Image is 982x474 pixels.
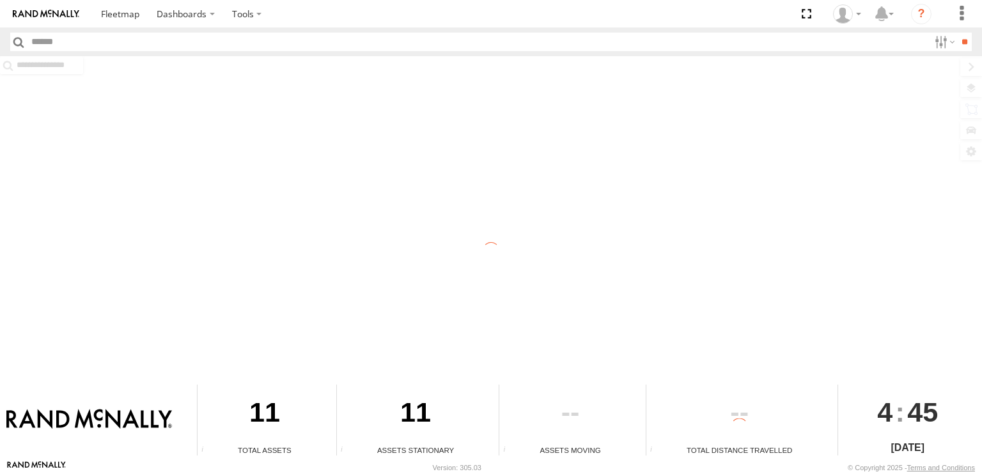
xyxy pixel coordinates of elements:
[337,445,494,455] div: Assets Stationary
[198,446,217,455] div: Total number of Enabled Assets
[646,446,666,455] div: Total distance travelled by all assets within specified date range and applied filters
[337,446,356,455] div: Total number of assets current stationary.
[848,464,975,471] div: © Copyright 2025 -
[907,464,975,471] a: Terms and Conditions
[838,385,978,440] div: :
[7,461,66,474] a: Visit our Website
[198,385,332,445] div: 11
[198,445,332,455] div: Total Assets
[6,409,172,431] img: Rand McNally
[877,385,892,440] span: 4
[907,385,938,440] span: 45
[499,446,518,455] div: Total number of assets current in transit.
[499,445,641,455] div: Assets Moving
[13,10,79,19] img: rand-logo.svg
[829,4,866,24] div: Valeo Dash
[433,464,481,471] div: Version: 305.03
[646,445,833,455] div: Total Distance Travelled
[337,385,494,445] div: 11
[930,33,957,51] label: Search Filter Options
[838,440,978,455] div: [DATE]
[911,4,931,24] i: ?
